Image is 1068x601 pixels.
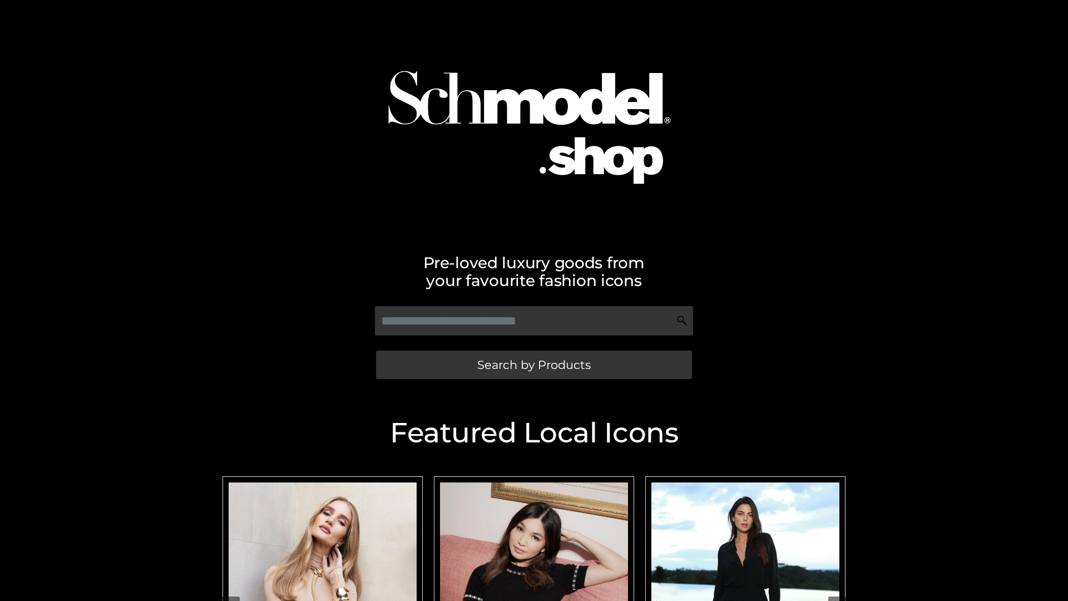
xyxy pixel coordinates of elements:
h2: Featured Local Icons​ [217,419,851,447]
h2: Pre-loved luxury goods from your favourite fashion icons [217,254,851,289]
a: Search by Products [376,351,692,379]
span: Search by Products [477,359,591,371]
img: Search Icon [676,315,688,326]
